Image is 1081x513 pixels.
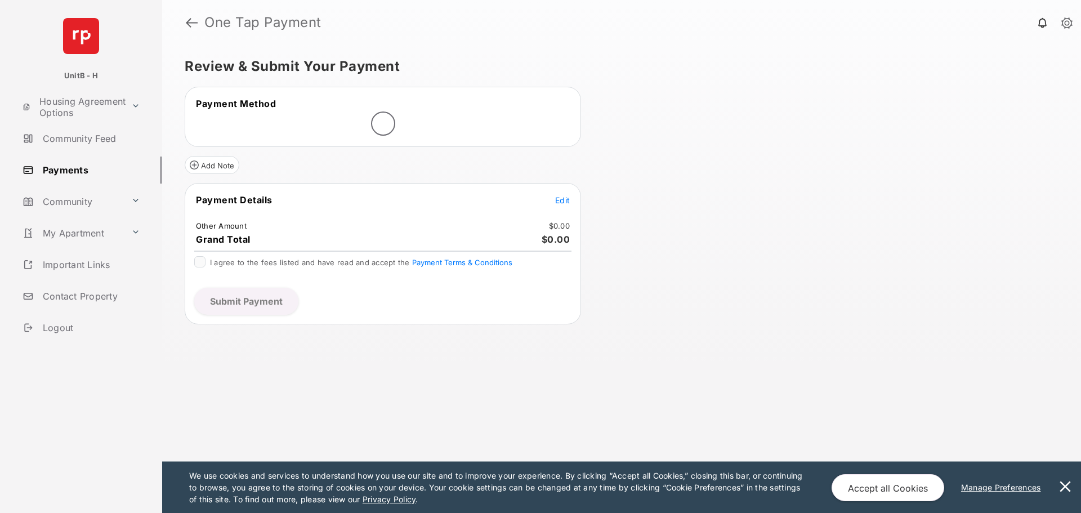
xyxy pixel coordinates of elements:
a: Payments [18,157,162,184]
span: Edit [555,195,570,205]
span: I agree to the fees listed and have read and accept the [210,258,512,267]
span: Payment Details [196,194,273,206]
button: I agree to the fees listed and have read and accept the [412,258,512,267]
a: Important Links [18,251,145,278]
button: Add Note [185,156,239,174]
button: Accept all Cookies [832,474,944,501]
span: $0.00 [542,234,570,245]
a: Logout [18,314,162,341]
a: My Apartment [18,220,127,247]
td: $0.00 [548,221,570,231]
p: UnitB - H [64,70,98,82]
a: Community Feed [18,125,162,152]
a: Housing Agreement Options [18,93,127,121]
p: We use cookies and services to understand how you use our site and to improve your experience. By... [189,470,808,505]
span: Grand Total [196,234,251,245]
u: Manage Preferences [961,483,1046,492]
strong: One Tap Payment [204,16,321,29]
img: svg+xml;base64,PHN2ZyB4bWxucz0iaHR0cDovL3d3dy53My5vcmcvMjAwMC9zdmciIHdpZHRoPSI2NCIgaGVpZ2h0PSI2NC... [63,18,99,54]
a: Contact Property [18,283,162,310]
a: Community [18,188,127,215]
h5: Review & Submit Your Payment [185,60,1049,73]
u: Privacy Policy [363,494,416,504]
span: Payment Method [196,98,276,109]
button: Edit [555,194,570,206]
td: Other Amount [195,221,247,231]
button: Submit Payment [194,288,298,315]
